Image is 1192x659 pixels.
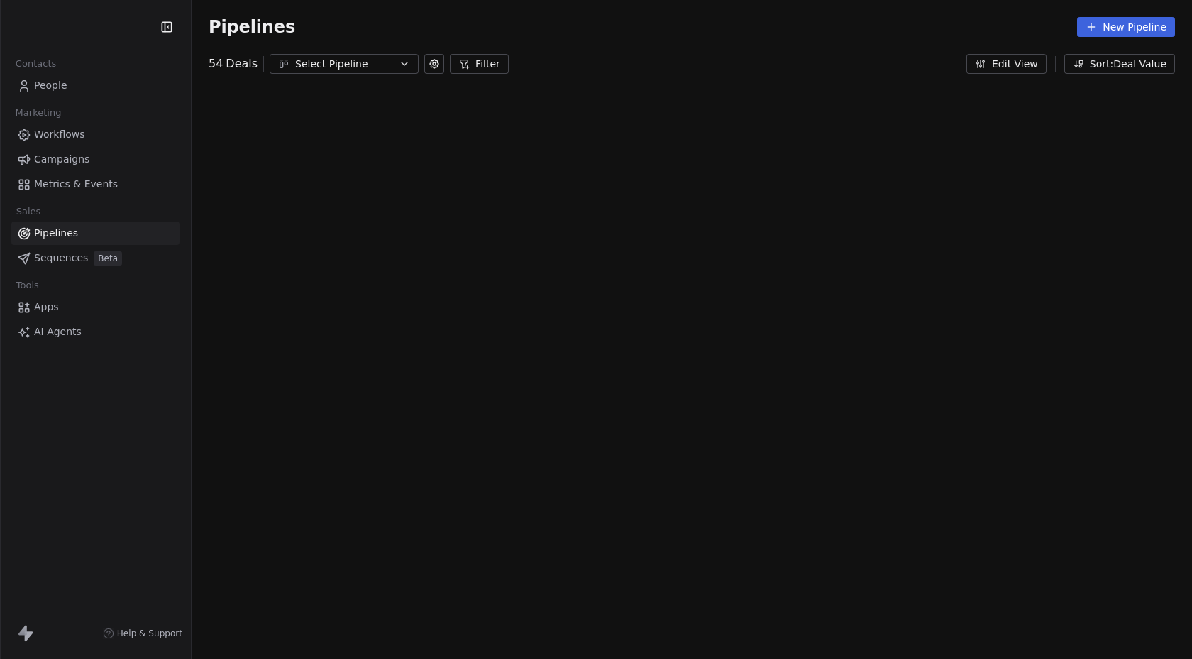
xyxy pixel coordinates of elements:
[11,173,180,196] a: Metrics & Events
[295,57,393,72] div: Select Pipeline
[34,78,67,93] span: People
[1064,54,1175,74] button: Sort: Deal Value
[11,246,180,270] a: SequencesBeta
[94,251,122,266] span: Beta
[450,54,509,74] button: Filter
[34,325,82,339] span: AI Agents
[10,275,45,296] span: Tools
[34,251,88,266] span: Sequences
[226,55,258,72] span: Deals
[11,222,180,245] a: Pipelines
[117,628,182,639] span: Help & Support
[209,17,295,37] span: Pipelines
[9,53,62,75] span: Contacts
[11,74,180,97] a: People
[11,123,180,146] a: Workflows
[34,177,118,192] span: Metrics & Events
[34,300,59,315] span: Apps
[11,295,180,319] a: Apps
[9,102,67,124] span: Marketing
[11,320,180,344] a: AI Agents
[1077,17,1175,37] button: New Pipeline
[34,127,85,142] span: Workflows
[966,54,1047,74] button: Edit View
[103,628,182,639] a: Help & Support
[209,55,258,72] div: 54
[34,152,89,167] span: Campaigns
[11,148,180,171] a: Campaigns
[10,201,47,222] span: Sales
[34,226,78,241] span: Pipelines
